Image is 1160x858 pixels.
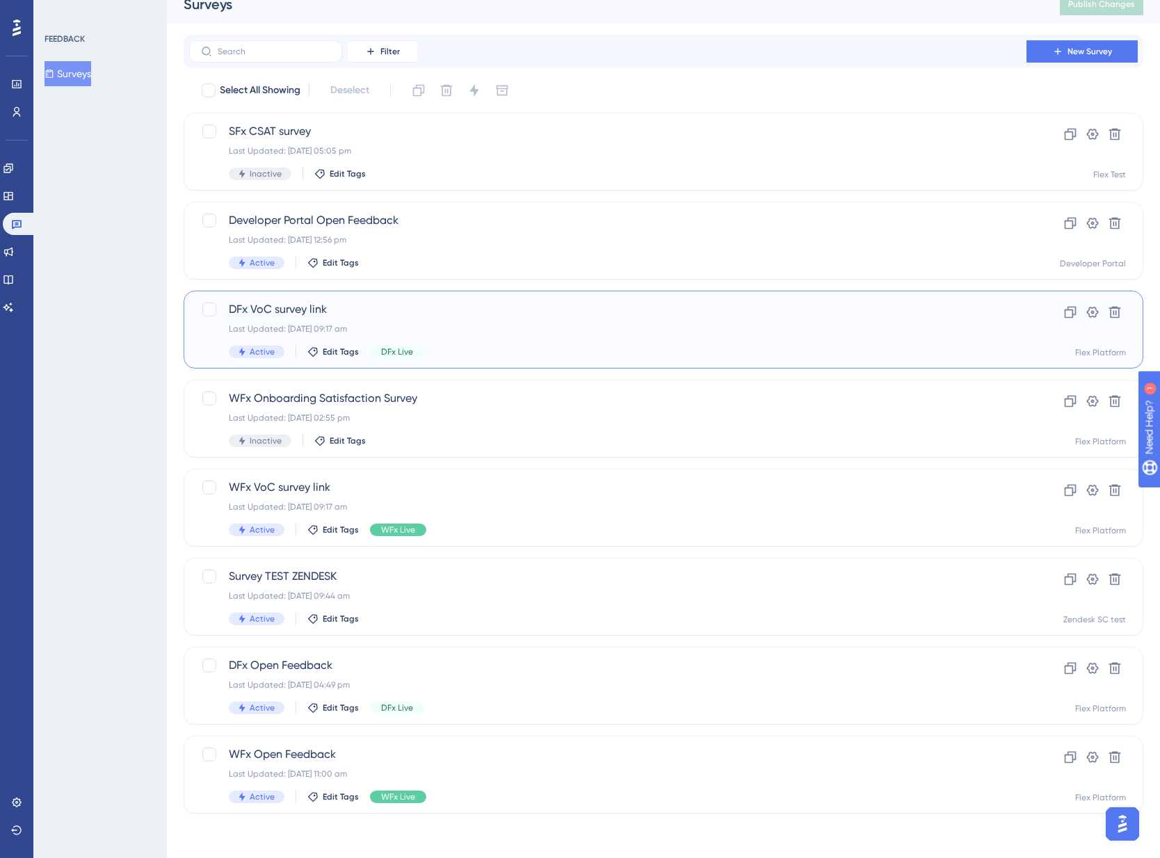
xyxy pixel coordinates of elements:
[45,33,85,44] div: FEEDBACK
[220,82,300,99] span: Select All Showing
[250,257,275,268] span: Active
[381,524,415,535] span: WFx Live
[229,323,987,334] div: Last Updated: [DATE] 09:17 am
[1075,792,1126,803] div: Flex Platform
[307,702,359,713] button: Edit Tags
[307,346,359,357] button: Edit Tags
[250,435,282,446] span: Inactive
[229,679,987,690] div: Last Updated: [DATE] 04:49 pm
[323,613,359,624] span: Edit Tags
[307,257,359,268] button: Edit Tags
[229,501,987,512] div: Last Updated: [DATE] 09:17 am
[348,40,417,63] button: Filter
[218,47,330,56] input: Search
[1075,347,1126,358] div: Flex Platform
[323,257,359,268] span: Edit Tags
[307,613,359,624] button: Edit Tags
[250,168,282,179] span: Inactive
[250,791,275,802] span: Active
[250,613,275,624] span: Active
[229,746,987,763] span: WFx Open Feedback
[229,657,987,674] span: DFx Open Feedback
[229,568,987,585] span: Survey TEST ZENDESK
[1075,525,1126,536] div: Flex Platform
[323,702,359,713] span: Edit Tags
[323,791,359,802] span: Edit Tags
[229,390,987,407] span: WFx Onboarding Satisfaction Survey
[229,301,987,318] span: DFx VoC survey link
[330,82,369,99] span: Deselect
[307,524,359,535] button: Edit Tags
[381,702,413,713] span: DFx Live
[330,168,366,179] span: Edit Tags
[1060,258,1126,269] div: Developer Portal
[229,212,987,229] span: Developer Portal Open Feedback
[380,46,400,57] span: Filter
[1063,614,1126,625] div: Zendesk SC test
[323,524,359,535] span: Edit Tags
[1026,40,1138,63] button: New Survey
[381,346,413,357] span: DFx Live
[318,78,382,103] button: Deselect
[330,435,366,446] span: Edit Tags
[307,791,359,802] button: Edit Tags
[250,346,275,357] span: Active
[229,145,987,156] div: Last Updated: [DATE] 05:05 pm
[381,791,415,802] span: WFx Live
[1075,703,1126,714] div: Flex Platform
[229,412,987,423] div: Last Updated: [DATE] 02:55 pm
[250,524,275,535] span: Active
[229,768,987,779] div: Last Updated: [DATE] 11:00 am
[33,3,87,20] span: Need Help?
[45,61,91,86] button: Surveys
[229,479,987,496] span: WFx VoC survey link
[1075,436,1126,447] div: Flex Platform
[1102,803,1143,845] iframe: UserGuiding AI Assistant Launcher
[1093,169,1126,180] div: Flex Test
[1068,46,1112,57] span: New Survey
[229,234,987,245] div: Last Updated: [DATE] 12:56 pm
[250,702,275,713] span: Active
[314,435,366,446] button: Edit Tags
[229,590,987,601] div: Last Updated: [DATE] 09:44 am
[97,7,101,18] div: 1
[229,123,987,140] span: SFx CSAT survey
[323,346,359,357] span: Edit Tags
[314,168,366,179] button: Edit Tags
